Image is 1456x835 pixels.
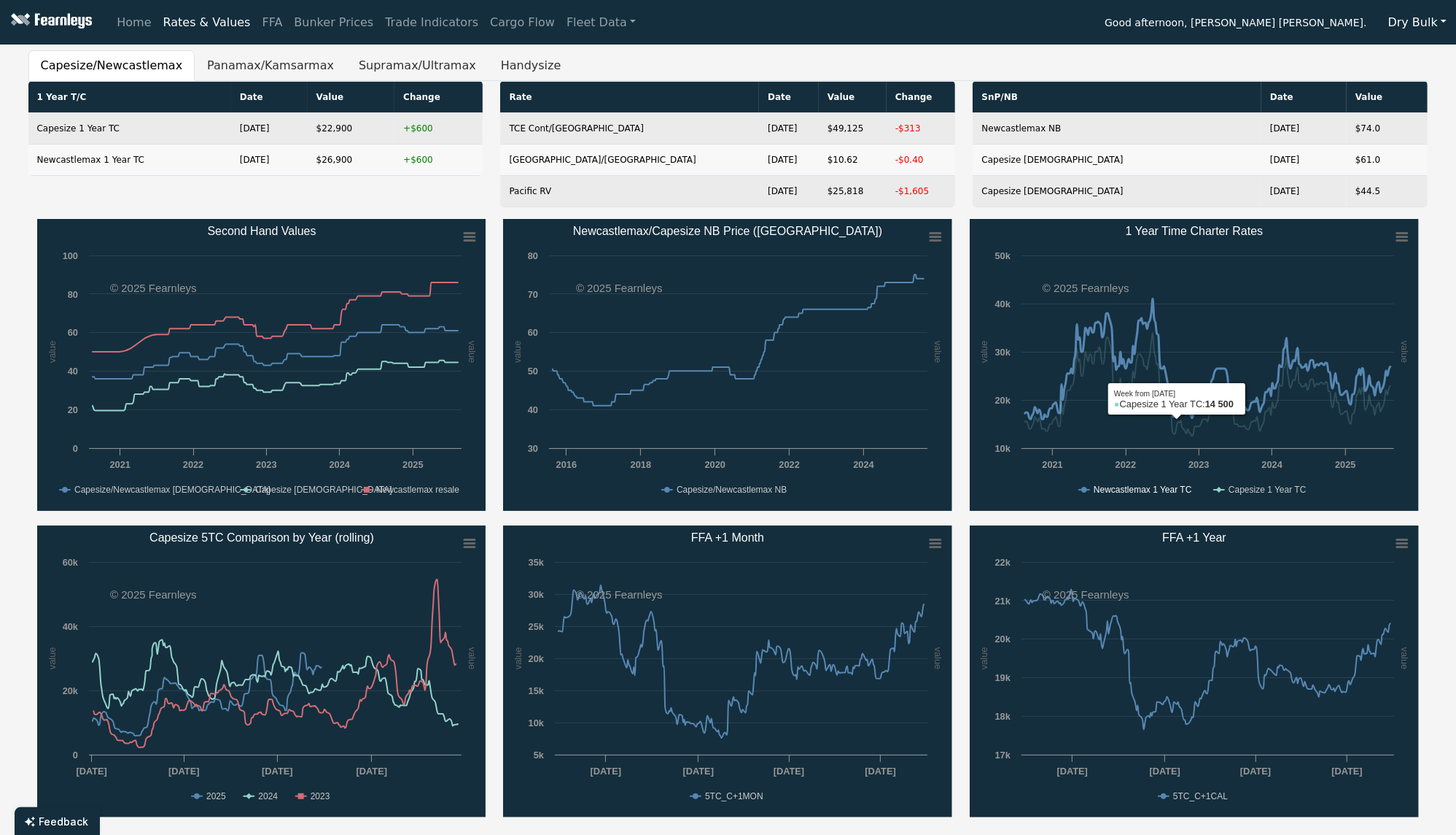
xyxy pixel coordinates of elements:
[973,145,1261,176] td: Capesize [DEMOGRAPHIC_DATA]
[865,766,896,777] text: [DATE]
[62,250,77,261] text: 100
[402,459,423,470] text: 2025
[995,750,1011,761] text: 17k
[970,219,1419,511] svg: 1 Year Time Charter Rates
[995,634,1011,644] text: 20k
[110,282,197,294] text: © 2025 Fearnleys
[529,589,545,600] text: 30k
[979,341,990,363] text: value
[110,588,197,601] text: © 2025 Fearnleys
[759,82,819,113] th: Date
[346,50,488,81] button: Supramax/Ultramax
[28,82,231,113] th: 1 Year T/C
[67,327,77,338] text: 60
[1336,459,1356,470] text: 2025
[1332,766,1363,777] text: [DATE]
[195,50,346,81] button: Panamax/Kamsarmax
[467,647,478,670] text: value
[182,459,203,470] text: 2022
[819,113,887,145] td: $49,125
[1229,485,1307,495] text: Capesize 1 Year TC
[37,526,486,817] svg: Capesize 5TC Comparison by Year (rolling)
[591,766,621,777] text: [DATE]
[308,145,395,176] td: $26,900
[28,113,231,145] td: Capesize 1 Year TC
[1189,459,1210,470] text: 2023
[1261,145,1347,176] td: [DATE]
[67,404,77,415] text: 20
[168,766,199,777] text: [DATE]
[500,82,759,113] th: Rate
[1261,113,1347,145] td: [DATE]
[561,8,642,37] a: Fleet Data
[995,557,1011,568] text: 22k
[379,8,484,37] a: Trade Indicators
[819,82,887,113] th: Value
[207,225,316,237] text: Second Hand Values
[995,672,1011,683] text: 19k
[1043,282,1129,294] text: © 2025 Fearnleys
[705,459,725,470] text: 2020
[677,485,787,495] text: Capesize/Newcastlemax NB
[1116,459,1136,470] text: 2022
[705,791,763,801] text: 5TC_C+1MON
[1043,588,1129,601] text: © 2025 Fearnleys
[157,8,257,37] a: Rates & Values
[206,791,226,801] text: 2025
[67,366,77,377] text: 40
[500,145,759,176] td: [GEOGRAPHIC_DATA]/[GEOGRAPHIC_DATA]
[1126,225,1264,237] text: 1 Year Time Charter Rates
[1347,113,1428,145] td: $74.0
[970,526,1419,817] svg: FFA +1 Year
[1379,9,1456,36] button: Dry Bulk
[74,485,270,495] text: Capesize/Newcastlemax [DEMOGRAPHIC_DATA]
[484,8,561,37] a: Cargo Flow
[534,750,545,761] text: 5k
[933,647,943,670] text: value
[1043,459,1063,470] text: 2021
[1163,531,1227,544] text: FFA +1 Year
[887,145,956,176] td: -$0.40
[528,327,538,338] text: 60
[111,8,157,37] a: Home
[503,219,952,511] svg: Newcastlemax/Capesize NB Price (China)
[854,459,875,470] text: 2024
[500,113,759,145] td: TCE Cont/[GEOGRAPHIC_DATA]
[76,766,106,777] text: [DATE]
[513,647,523,670] text: value
[1094,485,1192,495] text: Newcastlemax 1 Year TC
[887,82,956,113] th: Change
[979,647,990,670] text: value
[1347,145,1428,176] td: $61.0
[28,145,231,176] td: Newcastlemax 1 Year TC
[310,791,330,801] text: 2023
[528,443,538,454] text: 30
[819,145,887,176] td: $10.62
[995,711,1011,722] text: 18k
[1240,766,1271,777] text: [DATE]
[62,621,78,632] text: 40k
[529,685,545,696] text: 15k
[375,485,459,495] text: Newcastlemax resale
[503,526,952,817] svg: FFA +1 Month
[7,13,92,31] img: Fearnleys Logo
[72,750,77,761] text: 0
[819,176,887,207] td: $25,818
[995,443,1011,454] text: 10k
[231,145,308,176] td: [DATE]
[500,176,759,207] td: Pacific RV
[528,289,538,300] text: 70
[528,404,538,415] text: 40
[257,8,289,37] a: FFA
[995,299,1011,309] text: 40k
[288,8,379,37] a: Bunker Prices
[262,766,292,777] text: [DATE]
[46,647,57,670] text: value
[973,82,1261,113] th: SnP/NB
[529,557,545,568] text: 35k
[1261,82,1347,113] th: Date
[973,176,1261,207] td: Capesize [DEMOGRAPHIC_DATA]
[1173,791,1228,801] text: 5TC_C+1CAL
[231,113,308,145] td: [DATE]
[1262,459,1283,470] text: 2024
